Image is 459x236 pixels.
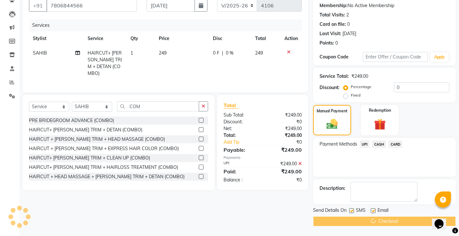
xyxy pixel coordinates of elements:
[209,31,251,46] th: Disc
[356,207,366,215] span: SMS
[320,40,334,46] div: Points:
[372,140,386,148] span: CASH
[281,31,302,46] th: Action
[388,140,402,148] span: CARD
[88,50,122,76] span: HAIRCUT+ [PERSON_NAME] TRIM + DETAN (COMBO)
[363,52,428,62] input: Enter Offer / Coupon Code
[219,177,263,183] div: Balance :
[33,50,47,56] span: SAHIB
[263,125,306,132] div: ₹249.00
[263,168,306,175] div: ₹249.00
[320,73,349,80] div: Service Total:
[29,173,185,180] div: HAIRCUT + HEAD MASSAGE + [PERSON_NAME] TRIM + DETAN (COMBO)
[263,160,306,167] div: ₹249.00
[224,155,302,160] div: Payments
[370,117,389,132] img: _gift.svg
[263,146,306,154] div: ₹249.00
[432,210,453,230] iframe: chat widget
[335,40,338,46] div: 0
[127,31,155,46] th: Qty
[30,19,307,31] div: Services
[130,50,133,56] span: 1
[263,118,306,125] div: ₹0
[263,112,306,118] div: ₹249.00
[29,136,165,143] div: HAIRCUT + [PERSON_NAME] TRIM + HEAD MASSAGE (COMBO)
[342,30,356,37] div: [DATE]
[219,112,263,118] div: Sub Total:
[219,168,263,175] div: Paid:
[378,207,388,215] span: Email
[347,21,350,28] div: 0
[351,84,371,90] label: Percentage
[251,31,281,46] th: Total
[351,92,360,98] label: Fixed
[346,12,349,18] div: 2
[213,50,219,56] span: 0 F
[219,146,263,154] div: Payable:
[29,127,142,133] div: HAIRCUT+ [PERSON_NAME] TRIM + DETAN (COMBO)
[84,31,127,46] th: Service
[323,118,341,131] img: _cash.svg
[320,185,345,192] div: Description:
[222,50,223,56] span: |
[219,125,263,132] div: Net:
[117,101,199,111] input: Search or Scan
[320,141,357,148] span: Payment Methods
[351,73,368,80] div: ₹249.00
[320,2,449,9] div: No Active Membership
[369,108,391,113] label: Redemption
[313,207,347,215] span: Send Details On
[29,164,178,171] div: HAIRCUT+ [PERSON_NAME] TRIM + HAIRLOSS TREATMENT (COMBO)
[29,117,114,124] div: PRE BRIDEGROOM ADVANCE (COMBO)
[219,118,263,125] div: Discount:
[320,21,346,28] div: Card on file:
[320,2,348,9] div: Membership:
[219,160,263,167] div: UPI
[224,102,238,109] span: Total
[317,108,348,114] label: Manual Payment
[320,54,363,60] div: Coupon Code
[320,84,339,91] div: Discount:
[360,140,370,148] span: UPI
[255,50,263,56] span: 249
[430,52,449,62] button: Apply
[155,31,209,46] th: Price
[320,12,345,18] div: Total Visits:
[263,177,306,183] div: ₹0
[29,31,84,46] th: Stylist
[219,132,263,139] div: Total:
[320,30,341,37] div: Last Visit:
[219,139,270,146] a: Add Tip
[226,50,234,56] span: 0 %
[29,145,179,152] div: HAIRCUT + [PERSON_NAME] TRIM + EXPRESS HAIR COLOR (COMBO)
[263,132,306,139] div: ₹249.00
[159,50,167,56] span: 249
[29,155,150,161] div: HAIRCUT+ [PERSON_NAME] TRIM + CLEAN UP (COMBO)
[270,139,307,146] div: ₹0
